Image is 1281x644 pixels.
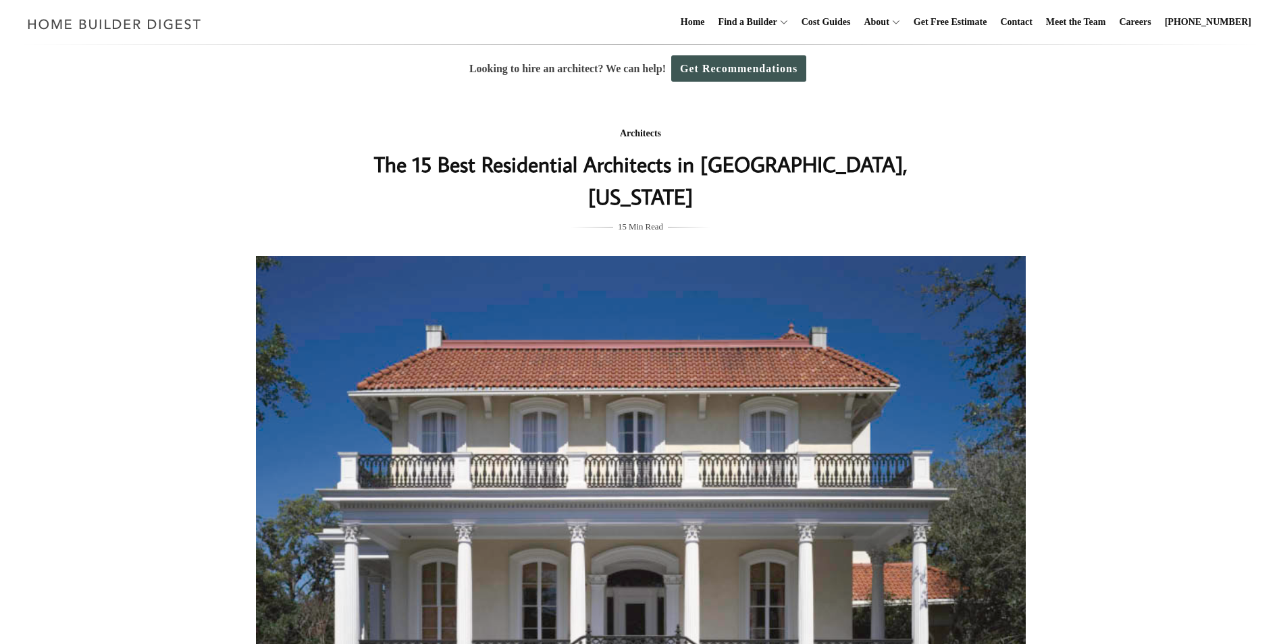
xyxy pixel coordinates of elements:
h1: The 15 Best Residential Architects in [GEOGRAPHIC_DATA], [US_STATE] [371,148,910,213]
a: Careers [1114,1,1157,44]
a: About [858,1,889,44]
a: Meet the Team [1041,1,1112,44]
a: Find a Builder [713,1,777,44]
span: 15 Min Read [618,219,663,234]
a: Contact [995,1,1037,44]
a: Cost Guides [796,1,856,44]
img: Home Builder Digest [22,11,207,37]
a: [PHONE_NUMBER] [1159,1,1257,44]
a: Get Recommendations [671,55,806,82]
a: Home [675,1,710,44]
a: Get Free Estimate [908,1,993,44]
a: Architects [620,128,661,138]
